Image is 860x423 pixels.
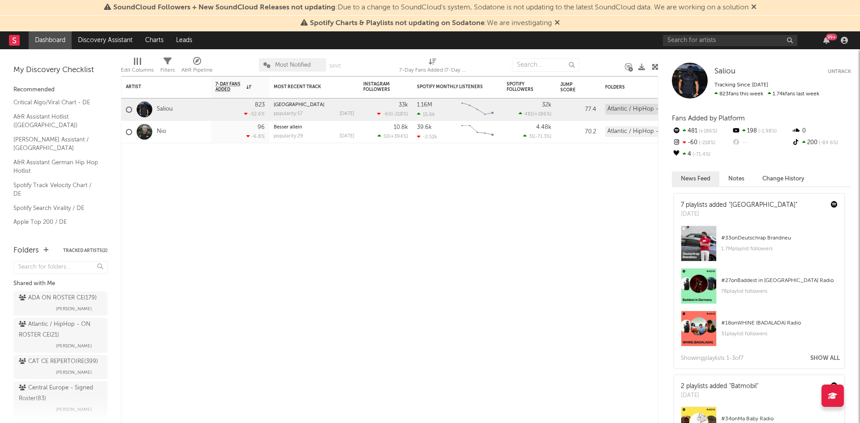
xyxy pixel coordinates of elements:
[13,261,107,274] input: Search for folders...
[181,54,213,80] div: A&R Pipeline
[525,112,533,117] span: 481
[674,268,844,311] a: #27onBaddest in [GEOGRAPHIC_DATA] Radio78playlist followers
[417,134,437,140] div: -2.52k
[340,111,354,116] div: [DATE]
[391,134,407,139] span: +394 %
[823,37,830,44] button: 99+
[377,111,408,117] div: ( )
[535,134,550,139] span: -71.3 %
[394,124,408,130] div: 10.8k
[719,171,753,186] button: Notes
[13,135,99,153] a: [PERSON_NAME] Assistant / [GEOGRAPHIC_DATA]
[29,31,72,49] a: Dashboard
[721,318,838,329] div: # 18 on WHINE (BADALADA) Radio
[810,355,840,361] button: Show All
[160,65,175,76] div: Filters
[56,341,92,351] span: [PERSON_NAME]
[457,121,498,143] svg: Chart title
[13,278,107,289] div: Shared with Me
[826,34,837,40] div: 99 +
[246,133,265,139] div: -6.8 %
[714,91,763,97] span: 823 fans this week
[363,81,395,92] div: Instagram Followers
[113,4,748,11] span: : Due to a change to SoundCloud's system, Sodatone is not updating to the latest SoundCloud data....
[329,64,341,68] button: Save
[63,248,107,253] button: Tracked Artists(2)
[721,233,838,244] div: # 33 on Deutschrap Brandneu
[523,133,551,139] div: ( )
[681,382,758,391] div: 2 playlists added
[274,134,303,139] div: popularity: 29
[399,102,408,108] div: 33k
[691,152,710,157] span: -71.4 %
[56,303,92,314] span: [PERSON_NAME]
[113,4,335,11] span: SoundCloud Followers + New SoundCloud Releases not updating
[215,81,244,92] span: 7-Day Fans Added
[697,141,715,145] span: -218 %
[672,115,745,122] span: Fans Added by Platform
[72,31,139,49] a: Discovery Assistant
[13,355,107,379] a: CAT CE REPERTOIRE(399)[PERSON_NAME]
[721,286,838,297] div: 78 playlist followers
[274,103,324,107] a: [GEOGRAPHIC_DATA]
[19,293,97,303] div: ADA ON ROSTER CE ( 179 )
[529,134,534,139] span: 31
[681,391,758,400] div: [DATE]
[519,111,551,117] div: ( )
[157,128,166,136] a: Nio
[255,102,265,108] div: 823
[721,329,838,339] div: 31 playlist followers
[13,381,107,416] a: Central Europe - Signed Roster(83)[PERSON_NAME]
[310,20,552,27] span: : We are investigating
[244,111,265,117] div: -52.6 %
[753,171,813,186] button: Change History
[674,226,844,268] a: #33onDeutschrap Brandneu1.7Mplaylist followers
[729,383,758,389] a: "Batmobil"
[139,31,170,49] a: Charts
[258,124,265,130] div: 96
[393,112,407,117] span: -218 %
[383,134,389,139] span: 50
[56,404,92,415] span: [PERSON_NAME]
[512,58,579,72] input: Search...
[157,106,173,113] a: Saliou
[121,65,154,76] div: Edit Columns
[729,202,797,208] a: "[GEOGRAPHIC_DATA]"
[672,137,731,149] div: -60
[274,84,341,90] div: Most Recent Track
[417,102,432,108] div: 1.16M
[170,31,198,49] a: Leads
[605,104,684,115] div: Atlantic / HipHop - ON ROSTER CE (21)
[417,84,484,90] div: Spotify Monthly Listeners
[681,353,744,364] div: Showing playlist s 1- 3 of 7
[19,319,100,341] div: Atlantic / HipHop - ON ROSTER CE ( 21 )
[13,318,107,353] a: Atlantic / HipHop - ON ROSTER CE(21)[PERSON_NAME]
[383,112,391,117] span: -60
[817,141,838,145] span: -84.6 %
[605,85,672,90] div: Folders
[791,137,851,149] div: 200
[274,103,354,107] div: Marseille
[13,85,107,95] div: Recommended
[13,245,39,256] div: Folders
[751,4,757,11] span: Dismiss
[714,91,819,97] span: 1.74k fans last week
[274,111,303,116] div: popularity: 57
[274,125,302,130] a: Besser allein
[275,62,311,68] span: Most Notified
[378,133,408,139] div: ( )
[560,104,596,115] div: 77.4
[714,67,735,76] a: Saliou
[310,20,485,27] span: Spotify Charts & Playlists not updating on Sodatone
[274,125,354,130] div: Besser allein
[731,125,791,137] div: 198
[721,275,838,286] div: # 27 on Baddest in [GEOGRAPHIC_DATA] Radio
[757,129,777,134] span: -1.98 %
[560,127,596,137] div: 70.2
[674,311,844,353] a: #18onWHINE (BADALADA) Radio31playlist followers
[681,201,797,210] div: 7 playlists added
[605,126,684,137] div: Atlantic / HipHop - ON ROSTER CE (21)
[697,129,717,134] span: +186 %
[507,81,538,92] div: Spotify Followers
[560,82,583,93] div: Jump Score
